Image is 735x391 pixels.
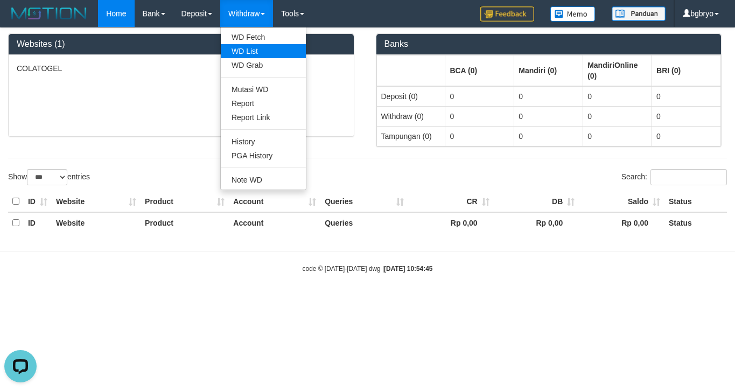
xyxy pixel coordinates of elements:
td: 0 [652,126,721,146]
p: COLATOGEL [17,63,346,74]
td: Withdraw (0) [376,106,445,126]
th: Queries [320,191,408,212]
th: ID [24,212,52,233]
a: WD Grab [221,58,306,72]
small: code © [DATE]-[DATE] dwg | [303,265,433,273]
th: Queries [320,212,408,233]
td: Deposit (0) [376,86,445,107]
img: MOTION_logo.png [8,5,90,22]
h3: Websites (1) [17,39,346,49]
a: History [221,135,306,149]
img: Feedback.jpg [480,6,534,22]
a: Note WD [221,173,306,187]
th: Group: activate to sort column ascending [652,55,721,86]
td: 0 [583,126,652,146]
th: Account [229,191,320,212]
th: Status [664,191,727,212]
img: panduan.png [612,6,666,21]
th: Group: activate to sort column ascending [583,55,652,86]
a: PGA History [221,149,306,163]
th: Account [229,212,320,233]
button: Open LiveChat chat widget [4,4,37,37]
th: DB [494,191,579,212]
td: 0 [445,106,514,126]
label: Show entries [8,169,90,185]
select: Showentries [27,169,67,185]
th: ID [24,191,52,212]
td: 0 [583,86,652,107]
th: Website [52,212,141,233]
h3: Banks [384,39,713,49]
th: Rp 0,00 [579,212,664,233]
th: Group: activate to sort column ascending [445,55,514,86]
td: 0 [583,106,652,126]
strong: [DATE] 10:54:45 [384,265,432,273]
td: 0 [514,86,583,107]
a: WD Fetch [221,30,306,44]
td: 0 [652,106,721,126]
td: Tampungan (0) [376,126,445,146]
td: 0 [514,126,583,146]
a: WD List [221,44,306,58]
th: Status [664,212,727,233]
th: Group: activate to sort column ascending [514,55,583,86]
th: Group: activate to sort column ascending [376,55,445,86]
td: 0 [445,86,514,107]
th: Product [141,212,229,233]
label: Search: [621,169,727,185]
th: Rp 0,00 [494,212,579,233]
th: Website [52,191,141,212]
td: 0 [514,106,583,126]
th: Saldo [579,191,664,212]
th: Rp 0,00 [408,212,494,233]
td: 0 [445,126,514,146]
td: 0 [652,86,721,107]
a: Report Link [221,110,306,124]
img: Button%20Memo.svg [550,6,596,22]
th: Product [141,191,229,212]
th: CR [408,191,494,212]
input: Search: [650,169,727,185]
a: Mutasi WD [221,82,306,96]
a: Report [221,96,306,110]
